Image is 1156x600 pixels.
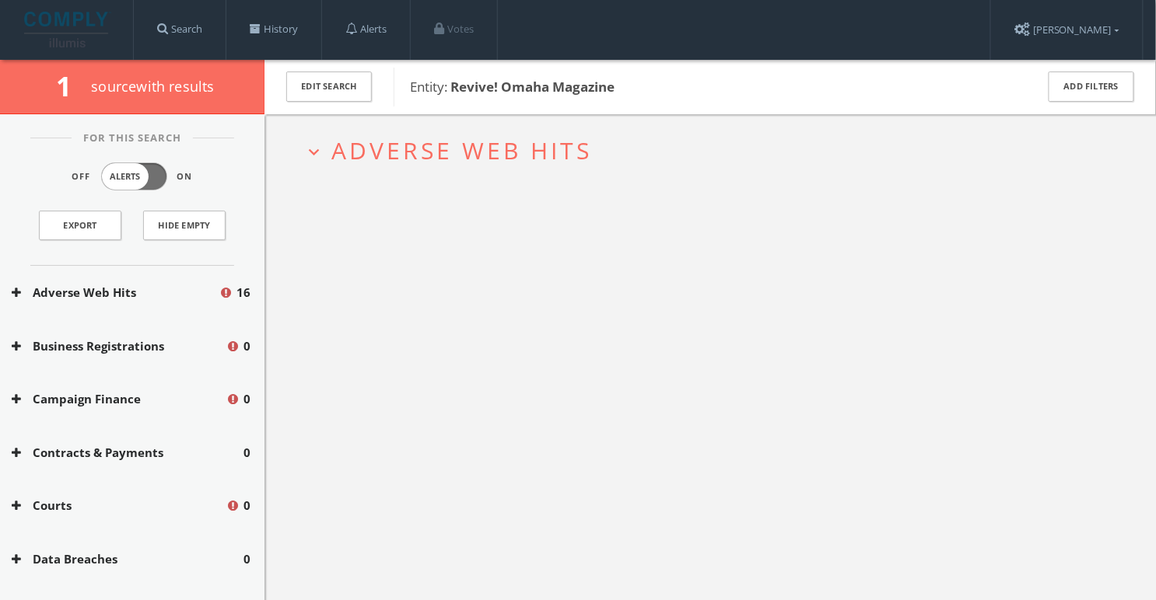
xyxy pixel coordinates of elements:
span: 16 [236,284,250,302]
span: Off [72,170,91,183]
span: 0 [243,497,250,515]
button: Adverse Web Hits [12,284,219,302]
b: Revive! Omaha Magazine [450,78,615,96]
button: Contracts & Payments [12,444,243,462]
button: Data Breaches [12,550,243,568]
span: For This Search [72,131,193,146]
span: 0 [243,337,250,355]
button: Business Registrations [12,337,226,355]
span: Entity: [410,78,615,96]
button: Courts [12,497,226,515]
span: 0 [243,550,250,568]
button: Campaign Finance [12,390,226,408]
span: 0 [243,444,250,462]
span: On [177,170,193,183]
span: Adverse Web Hits [331,134,592,166]
button: Hide Empty [143,211,226,240]
button: expand_moreAdverse Web Hits [303,138,1129,163]
button: Edit Search [286,72,372,102]
a: Export [39,211,121,240]
span: 1 [56,68,85,104]
span: 0 [243,390,250,408]
img: illumis [24,12,111,47]
button: Add Filters [1049,72,1134,102]
i: expand_more [303,141,324,162]
span: source with results [91,77,215,96]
